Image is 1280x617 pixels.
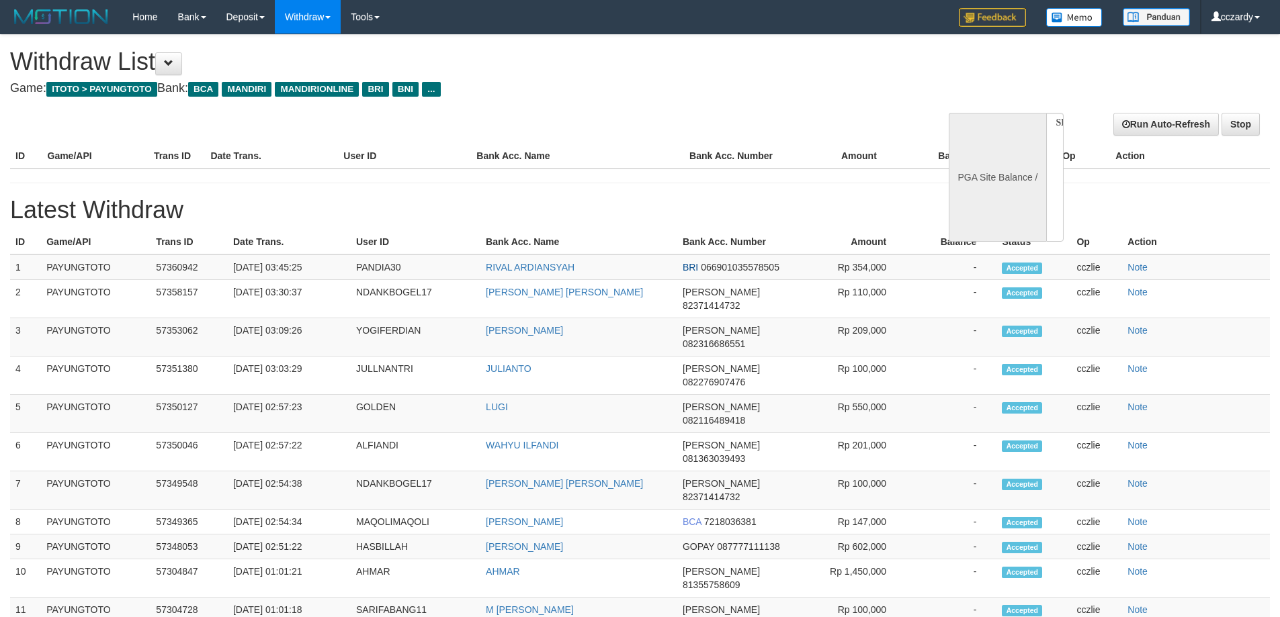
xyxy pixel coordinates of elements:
[1002,479,1042,490] span: Accepted
[1002,364,1042,375] span: Accepted
[906,318,996,357] td: -
[808,559,906,598] td: Rp 1,450,000
[10,559,41,598] td: 10
[486,541,563,552] a: [PERSON_NAME]
[228,357,351,395] td: [DATE] 03:03:29
[1127,325,1148,336] a: Note
[1127,566,1148,577] a: Note
[480,230,677,254] th: Bank Acc. Name
[683,415,745,426] span: 082116489418
[808,230,906,254] th: Amount
[959,8,1026,27] img: Feedback.jpg
[1113,113,1219,136] a: Run Auto-Refresh
[808,395,906,433] td: Rp 550,000
[683,566,760,577] span: [PERSON_NAME]
[228,230,351,254] th: Date Trans.
[10,197,1270,224] h1: Latest Withdraw
[351,395,480,433] td: GOLDEN
[906,230,996,254] th: Balance
[41,433,151,471] td: PAYUNGTOTO
[10,357,41,395] td: 4
[41,510,151,534] td: PAYUNGTOTO
[808,471,906,510] td: Rp 100,000
[41,559,151,598] td: PAYUNGTOTO
[1127,541,1148,552] a: Note
[1002,605,1042,616] span: Accepted
[906,395,996,433] td: -
[808,510,906,534] td: Rp 147,000
[10,280,41,318] td: 2
[351,318,480,357] td: YOGIFERDIAN
[228,534,351,559] td: [DATE] 02:51:22
[362,82,388,97] span: BRI
[10,534,41,559] td: 9
[338,144,471,169] th: User ID
[1071,318,1122,357] td: cczlie
[351,230,480,254] th: User ID
[808,280,906,318] td: Rp 110,000
[1071,230,1122,254] th: Op
[486,516,563,527] a: [PERSON_NAME]
[1071,510,1122,534] td: cczlie
[10,395,41,433] td: 5
[41,254,151,280] td: PAYUNGTOTO
[906,280,996,318] td: -
[683,516,701,527] span: BCA
[1127,478,1148,489] a: Note
[41,230,151,254] th: Game/API
[151,318,228,357] td: 57353062
[151,357,228,395] td: 57351380
[906,534,996,559] td: -
[808,318,906,357] td: Rp 209,000
[486,566,520,577] a: AHMAR
[486,478,643,489] a: [PERSON_NAME] [PERSON_NAME]
[486,325,563,336] a: [PERSON_NAME]
[228,318,351,357] td: [DATE] 03:09:26
[1002,326,1042,337] span: Accepted
[486,604,574,615] a: M [PERSON_NAME]
[1071,357,1122,395] td: cczlie
[683,491,740,502] span: 82371414732
[228,280,351,318] td: [DATE] 03:30:37
[351,254,480,280] td: PANDIA30
[683,300,740,311] span: 82371414732
[275,82,359,97] span: MANDIRIONLINE
[1127,363,1148,374] a: Note
[1071,280,1122,318] td: cczlie
[41,534,151,559] td: PAYUNGTOTO
[41,471,151,510] td: PAYUNGTOTO
[906,254,996,280] td: -
[677,230,808,254] th: Bank Acc. Number
[684,144,790,169] th: Bank Acc. Number
[683,478,760,489] span: [PERSON_NAME]
[683,338,745,349] span: 082316686551
[1046,8,1103,27] img: Button%20Memo.svg
[683,440,760,450] span: [PERSON_NAME]
[1071,254,1122,280] td: cczlie
[41,318,151,357] td: PAYUNGTOTO
[222,82,271,97] span: MANDIRI
[808,254,906,280] td: Rp 354,000
[1057,144,1110,169] th: Op
[10,510,41,534] td: 8
[10,48,840,75] h1: Withdraw List
[1127,287,1148,297] a: Note
[486,262,574,273] a: RIVAL ARDIANSYAH
[906,471,996,510] td: -
[10,82,840,95] h4: Game: Bank:
[351,280,480,318] td: NDANKBOGEL17
[486,287,643,297] a: [PERSON_NAME] [PERSON_NAME]
[151,534,228,559] td: 57348053
[41,280,151,318] td: PAYUNGTOTO
[151,254,228,280] td: 57360942
[683,325,760,336] span: [PERSON_NAME]
[808,433,906,471] td: Rp 201,000
[228,254,351,280] td: [DATE] 03:45:25
[1071,433,1122,471] td: cczlie
[10,7,112,27] img: MOTION_logo.png
[1071,534,1122,559] td: cczlie
[683,287,760,297] span: [PERSON_NAME]
[10,433,41,471] td: 6
[10,144,42,169] th: ID
[151,471,228,510] td: 57349548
